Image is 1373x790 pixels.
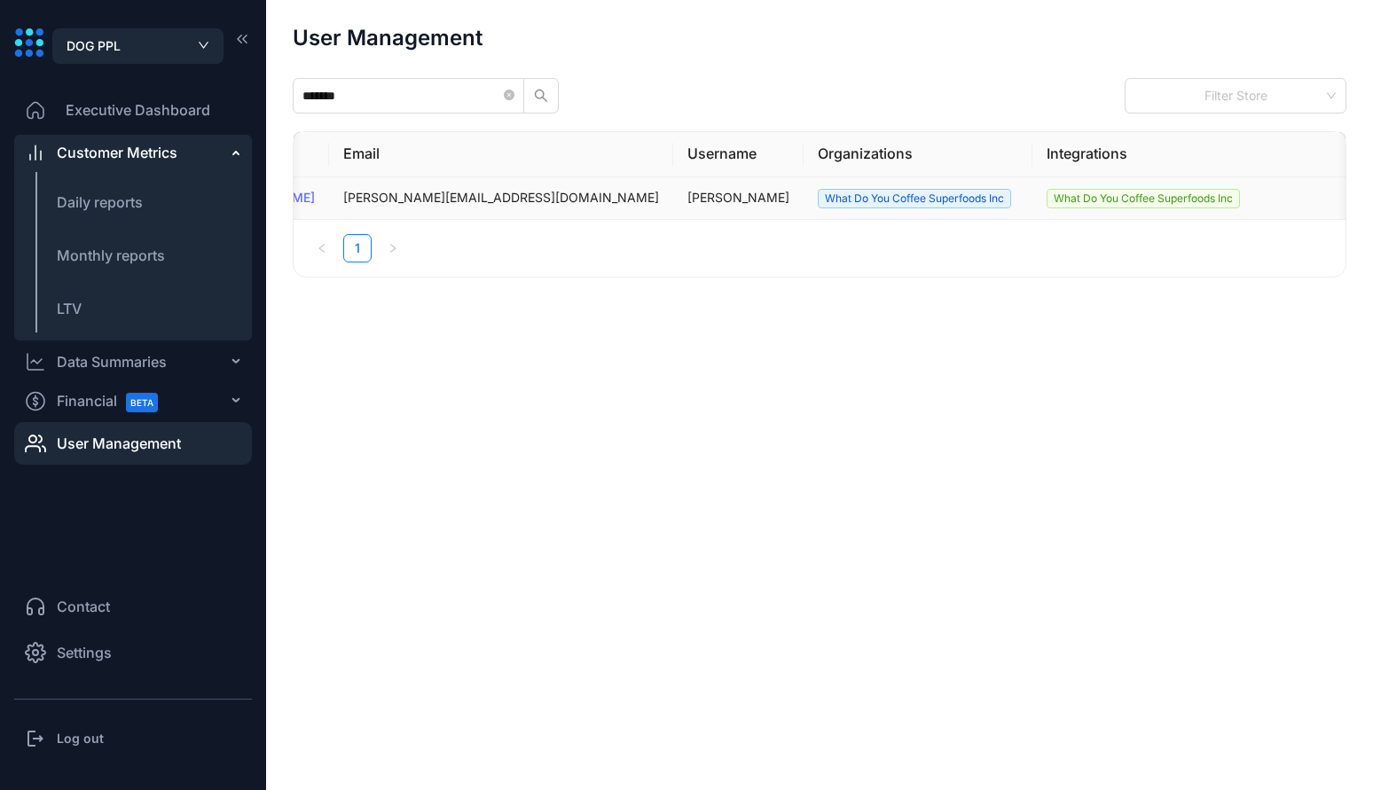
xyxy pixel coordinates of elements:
[67,36,121,56] span: DOG PPL
[57,300,82,317] span: LTV
[534,89,548,103] span: search
[57,433,181,454] span: User Management
[57,596,110,617] span: Contact
[198,41,209,50] span: down
[818,189,1011,208] span: What Do You Coffee Superfoods Inc
[57,381,174,421] span: Financial
[504,90,514,100] span: close-circle
[673,177,804,220] td: [PERSON_NAME]
[379,234,407,262] li: Next Page
[308,234,336,262] button: left
[126,393,158,412] span: BETA
[344,235,371,262] a: 1
[379,234,407,262] button: right
[343,234,372,262] li: 1
[329,132,673,176] th: Email
[57,193,143,211] span: Daily reports
[388,243,398,254] span: right
[673,132,804,176] th: Username
[1047,189,1240,208] span: What Do You Coffee Superfoods Inc
[57,142,177,163] div: Customer Metrics
[66,99,210,121] span: Executive Dashboard
[504,88,514,105] span: close-circle
[52,28,224,64] button: DOG PPL
[329,177,673,220] td: [PERSON_NAME][EMAIL_ADDRESS][DOMAIN_NAME]
[308,234,336,262] li: Previous Page
[57,642,112,663] span: Settings
[317,243,327,254] span: left
[57,246,165,264] span: Monthly reports
[57,351,167,372] div: Data Summaries
[293,27,483,50] h1: User Management
[804,132,1032,176] th: Organizations
[57,730,104,747] h3: Log out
